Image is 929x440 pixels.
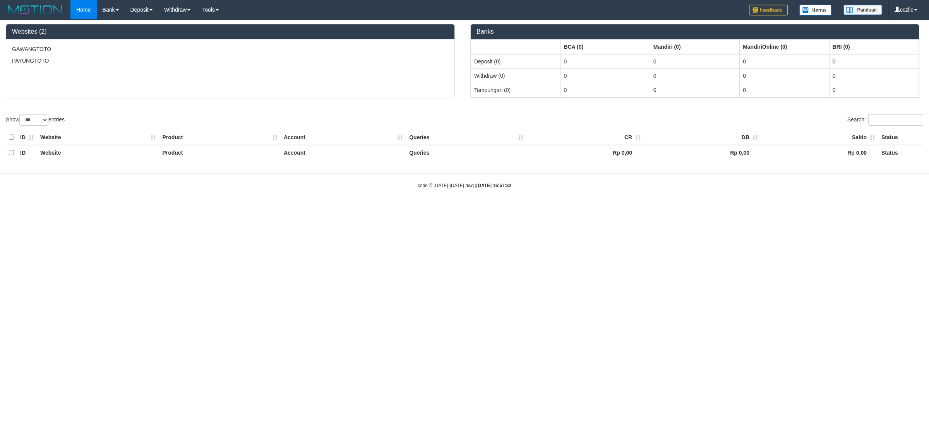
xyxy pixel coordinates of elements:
th: Group: activate to sort column ascending [471,39,560,54]
td: 0 [560,68,650,83]
th: Queries [406,145,526,160]
p: PAYUNGTOTO [12,57,449,65]
td: 0 [829,54,919,69]
td: 0 [650,68,739,83]
td: 0 [560,83,650,97]
td: Tampungan (0) [471,83,560,97]
td: 0 [740,68,829,83]
input: Search: [868,114,923,126]
th: Account [281,130,406,145]
td: Deposit (0) [471,54,560,69]
th: Product [159,145,281,160]
label: Show entries [6,114,65,126]
small: code © [DATE]-[DATE] dwg | [418,183,511,188]
th: Status [878,145,923,160]
h3: Websites (2) [12,28,449,35]
img: panduan.png [843,5,882,15]
th: ID [17,130,37,145]
select: Showentries [19,114,48,126]
th: Product [159,130,281,145]
img: MOTION_logo.png [6,4,65,15]
img: Feedback.jpg [749,5,788,15]
th: Group: activate to sort column ascending [740,39,829,54]
td: 0 [829,83,919,97]
th: Rp 0,00 [526,145,644,160]
th: Website [37,130,159,145]
th: Group: activate to sort column ascending [560,39,650,54]
th: Group: activate to sort column ascending [650,39,739,54]
td: 0 [650,83,739,97]
p: GAWANGTOTO [12,45,449,53]
strong: [DATE] 16:57:32 [476,183,511,188]
td: 0 [740,83,829,97]
h3: Banks [476,28,913,35]
th: CR [526,130,644,145]
label: Search: [847,114,923,126]
td: Withdraw (0) [471,68,560,83]
th: Website [37,145,159,160]
th: Group: activate to sort column ascending [829,39,919,54]
th: Rp 0,00 [761,145,878,160]
th: Status [878,130,923,145]
th: Queries [406,130,526,145]
td: 0 [829,68,919,83]
th: Account [281,145,406,160]
th: Rp 0,00 [644,145,761,160]
th: DB [644,130,761,145]
td: 0 [560,54,650,69]
td: 0 [740,54,829,69]
td: 0 [650,54,739,69]
th: Saldo [761,130,878,145]
th: ID [17,145,37,160]
img: Button%20Memo.svg [799,5,832,15]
